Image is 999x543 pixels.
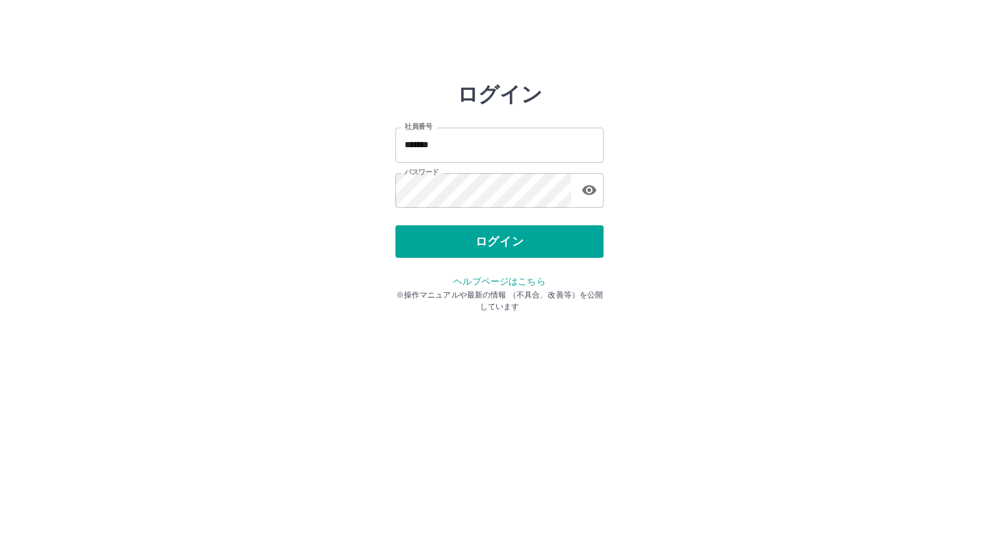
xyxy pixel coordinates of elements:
button: ログイン [395,225,604,258]
h2: ログイン [457,82,542,107]
label: パスワード [405,167,439,177]
label: 社員番号 [405,122,432,132]
a: ヘルプページはこちら [453,276,545,286]
p: ※操作マニュアルや最新の情報 （不具合、改善等）を公開しています [395,289,604,313]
